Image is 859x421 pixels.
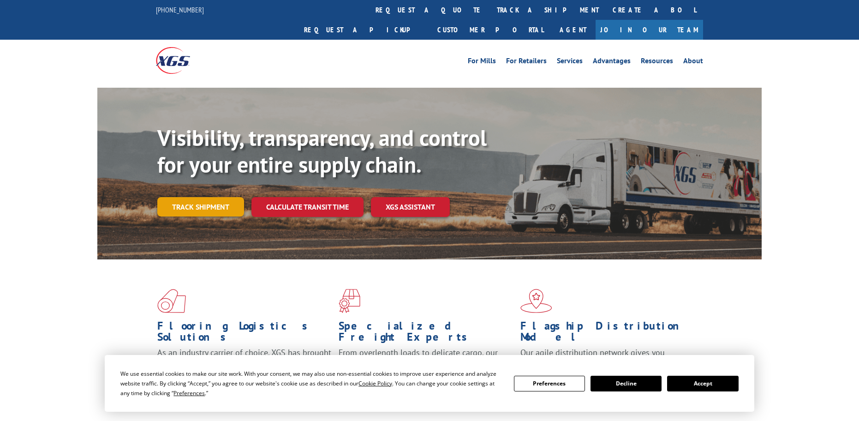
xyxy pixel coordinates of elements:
[667,376,738,391] button: Accept
[371,197,450,217] a: XGS ASSISTANT
[339,289,360,313] img: xgs-icon-focused-on-flooring-red
[157,289,186,313] img: xgs-icon-total-supply-chain-intelligence-red
[550,20,596,40] a: Agent
[468,57,496,67] a: For Mills
[520,289,552,313] img: xgs-icon-flagship-distribution-model-red
[514,376,585,391] button: Preferences
[157,123,487,179] b: Visibility, transparency, and control for your entire supply chain.
[105,355,754,412] div: Cookie Consent Prompt
[120,369,502,398] div: We use essential cookies to make our site work. With your consent, we may also use non-essential ...
[520,320,695,347] h1: Flagship Distribution Model
[506,57,547,67] a: For Retailers
[339,347,513,388] p: From overlength loads to delicate cargo, our experienced staff knows the best way to move your fr...
[683,57,703,67] a: About
[430,20,550,40] a: Customer Portal
[157,320,332,347] h1: Flooring Logistics Solutions
[641,57,673,67] a: Resources
[157,347,331,380] span: As an industry carrier of choice, XGS has brought innovation and dedication to flooring logistics...
[156,5,204,14] a: [PHONE_NUMBER]
[358,379,392,387] span: Cookie Policy
[596,20,703,40] a: Join Our Team
[591,376,662,391] button: Decline
[251,197,364,217] a: Calculate transit time
[520,347,690,369] span: Our agile distribution network gives you nationwide inventory management on demand.
[593,57,631,67] a: Advantages
[557,57,583,67] a: Services
[157,197,244,217] a: Track shipment
[297,20,430,40] a: Request a pickup
[339,320,513,347] h1: Specialized Freight Experts
[173,389,205,397] span: Preferences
